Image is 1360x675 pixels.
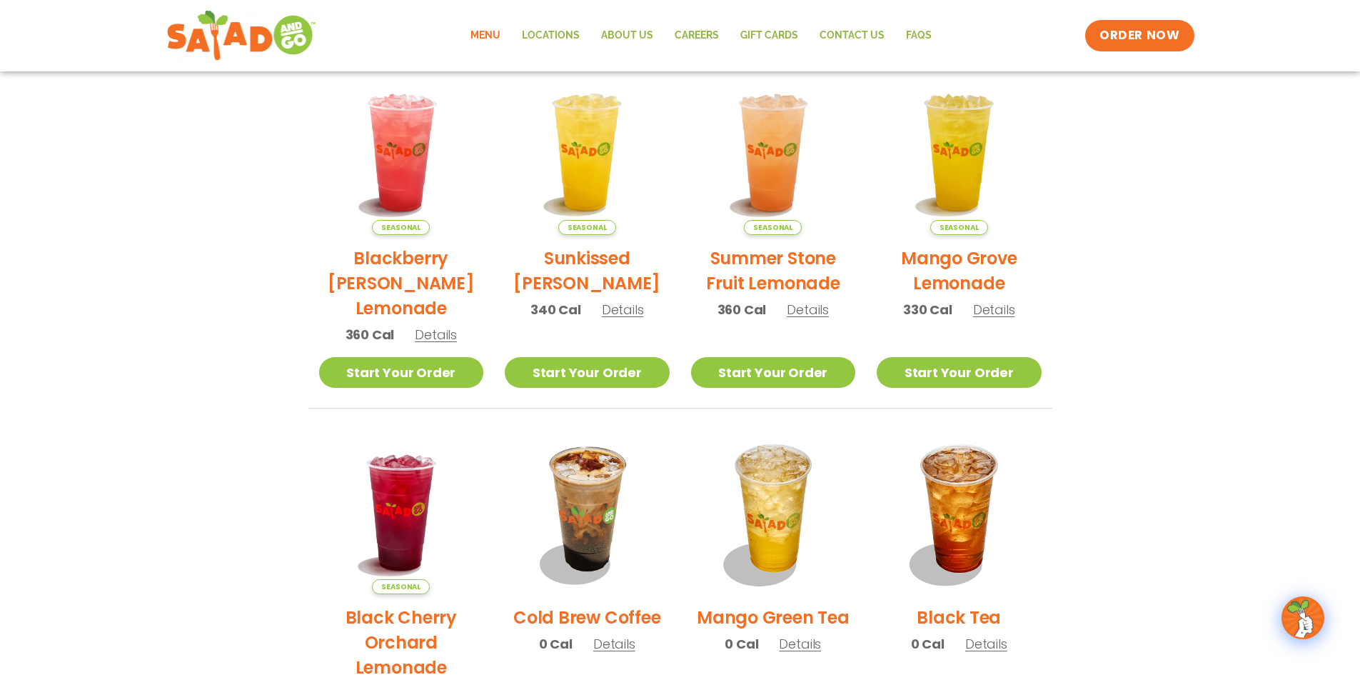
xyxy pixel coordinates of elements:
[691,70,856,235] img: Product photo for Summer Stone Fruit Lemonade
[590,19,664,52] a: About Us
[779,635,821,653] span: Details
[744,220,802,235] span: Seasonal
[1099,27,1179,44] span: ORDER NOW
[558,220,616,235] span: Seasonal
[877,430,1042,595] img: Product photo for Black Tea
[787,301,829,319] span: Details
[809,19,895,52] a: Contact Us
[346,325,395,344] span: 360 Cal
[973,301,1015,319] span: Details
[697,605,849,630] h2: Mango Green Tea
[930,220,988,235] span: Seasonal
[319,70,484,235] img: Product photo for Blackberry Bramble Lemonade
[505,246,670,296] h2: Sunkissed [PERSON_NAME]
[513,605,660,630] h2: Cold Brew Coffee
[505,430,670,595] img: Product photo for Cold Brew Coffee
[877,246,1042,296] h2: Mango Grove Lemonade
[505,357,670,388] a: Start Your Order
[691,357,856,388] a: Start Your Order
[460,19,511,52] a: Menu
[166,7,317,64] img: new-SAG-logo-768×292
[460,19,942,52] nav: Menu
[691,246,856,296] h2: Summer Stone Fruit Lemonade
[664,19,730,52] a: Careers
[911,634,945,654] span: 0 Cal
[372,220,430,235] span: Seasonal
[917,605,1001,630] h2: Black Tea
[1283,598,1323,638] img: wpChatIcon
[903,300,952,319] span: 330 Cal
[895,19,942,52] a: FAQs
[511,19,590,52] a: Locations
[319,430,484,595] img: Product photo for Black Cherry Orchard Lemonade
[593,635,635,653] span: Details
[319,357,484,388] a: Start Your Order
[372,579,430,594] span: Seasonal
[965,635,1007,653] span: Details
[1085,20,1194,51] a: ORDER NOW
[539,634,573,654] span: 0 Cal
[877,357,1042,388] a: Start Your Order
[530,300,581,319] span: 340 Cal
[415,326,457,344] span: Details
[505,70,670,235] img: Product photo for Sunkissed Yuzu Lemonade
[691,430,856,595] img: Product photo for Mango Green Tea
[717,300,767,319] span: 360 Cal
[730,19,809,52] a: GIFT CARDS
[319,246,484,321] h2: Blackberry [PERSON_NAME] Lemonade
[877,70,1042,235] img: Product photo for Mango Grove Lemonade
[725,634,758,654] span: 0 Cal
[602,301,644,319] span: Details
